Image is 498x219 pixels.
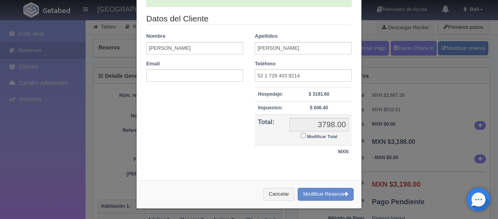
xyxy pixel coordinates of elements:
[310,105,328,110] strong: $ 606.40
[255,101,286,114] th: Impuestos:
[301,133,306,138] input: Modificar Total
[255,114,286,145] th: Total:
[255,33,278,40] label: Apellidos
[255,60,275,68] label: Teléfono
[338,149,349,154] strong: MXN
[146,60,160,68] label: Email
[255,88,286,101] th: Hospedaje:
[146,13,352,25] legend: Datos del Cliente
[263,188,295,201] button: Cancelar
[309,91,329,97] strong: $ 3191.60
[307,134,337,139] small: Modificar Total
[298,188,354,201] button: Modificar Reserva
[146,33,165,40] label: Nombre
